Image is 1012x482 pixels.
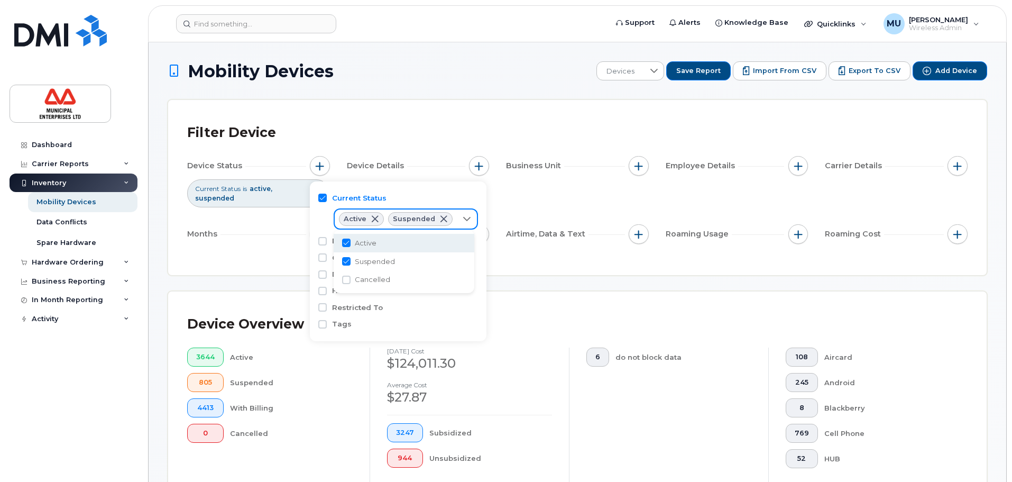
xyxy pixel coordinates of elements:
[786,373,818,392] button: 245
[355,275,390,285] span: Cancelled
[187,229,220,240] span: Months
[187,398,224,417] button: 4413
[666,229,732,240] span: Roaming Usage
[187,424,224,443] button: 0
[230,424,353,443] div: Cancelled
[332,269,373,279] label: Data Block
[935,66,977,76] span: Add Device
[332,253,393,263] label: Call Forwarding
[332,286,400,296] label: HR Feed Override
[396,429,414,437] span: 3247
[506,229,588,240] span: Airtime, Data & Text
[824,398,951,417] div: Blackberry
[250,185,272,193] span: active
[676,66,721,76] span: Save Report
[615,348,752,367] div: do not block data
[824,348,951,367] div: Aircard
[230,348,353,367] div: Active
[429,449,553,468] div: Unsubsidized
[786,398,818,417] button: 8
[196,353,215,361] span: 3644
[666,160,738,171] span: Employee Details
[387,388,552,406] div: $27.87
[825,229,884,240] span: Roaming Cost
[187,311,304,338] div: Device Overview
[824,424,951,443] div: Cell Phone
[344,216,366,222] span: Active
[849,66,900,76] span: Export to CSV
[387,423,423,442] button: 3247
[396,454,414,462] span: 944
[795,429,809,438] span: 769
[196,429,215,438] span: 0
[195,194,234,202] span: suspended
[187,348,224,367] button: 3644
[332,303,383,313] label: Restricted To
[824,449,951,468] div: HUB
[429,423,553,442] div: Subsidized
[387,354,552,372] div: $124,011.30
[187,160,245,171] span: Device Status
[188,62,334,80] span: Mobility Devices
[786,449,818,468] button: 52
[795,454,809,463] span: 52
[795,378,809,387] span: 245
[195,184,241,193] span: Current Status
[753,66,816,76] span: Import from CSV
[196,378,215,387] span: 805
[334,230,474,293] ul: Option List
[334,234,474,252] li: Active
[230,398,353,417] div: With Billing
[334,252,474,271] li: Suspended
[825,160,885,171] span: Carrier Details
[332,193,387,203] label: Current Status
[506,160,564,171] span: Business Unit
[829,61,910,80] button: Export to CSV
[913,61,987,80] button: Add Device
[347,160,407,171] span: Device Details
[795,353,809,361] span: 108
[196,404,215,412] span: 4413
[187,119,276,147] div: Filter Device
[332,319,352,329] label: Tags
[666,61,731,80] button: Save Report
[597,62,644,81] span: Devices
[230,373,353,392] div: Suspended
[393,216,435,222] span: Suspended
[355,257,395,267] span: Suspended
[243,184,247,193] span: is
[355,238,376,248] span: Active
[387,381,552,388] h4: Average cost
[332,236,382,246] label: Billing Status
[187,373,224,392] button: 805
[595,353,600,361] span: 6
[586,348,609,367] button: 6
[786,424,818,443] button: 769
[387,348,552,354] h4: [DATE] cost
[334,270,474,289] li: Cancelled
[795,404,809,412] span: 8
[733,61,826,80] button: Import from CSV
[786,348,818,367] button: 108
[824,373,951,392] div: Android
[387,449,423,468] button: 944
